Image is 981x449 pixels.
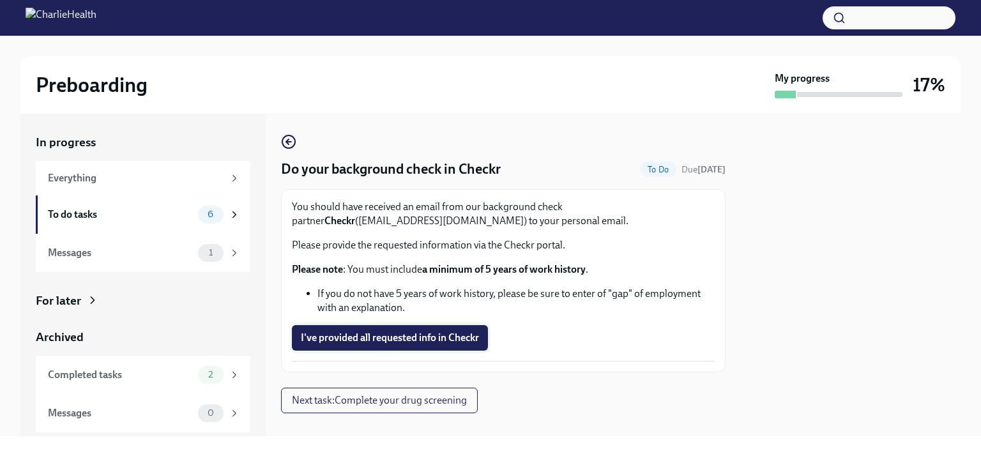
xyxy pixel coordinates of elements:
[48,171,224,185] div: Everything
[292,238,715,252] p: Please provide the requested information via the Checkr portal.
[681,164,726,175] span: Due
[201,248,220,257] span: 1
[36,329,250,346] a: Archived
[324,215,355,227] strong: Checkr
[292,325,488,351] button: I've provided all requested info in Checkr
[26,8,96,28] img: CharlieHealth
[301,331,479,344] span: I've provided all requested info in Checkr
[36,293,250,309] a: For later
[36,394,250,432] a: Messages0
[697,164,726,175] strong: [DATE]
[48,246,193,260] div: Messages
[36,161,250,195] a: Everything
[36,356,250,394] a: Completed tasks2
[36,72,148,98] h2: Preboarding
[775,72,830,86] strong: My progress
[317,287,715,315] li: If you do not have 5 years of work history, please be sure to enter of "gap" of employment with a...
[200,209,221,219] span: 6
[281,388,478,413] button: Next task:Complete your drug screening
[640,165,676,174] span: To Do
[292,263,343,275] strong: Please note
[36,134,250,151] a: In progress
[201,370,220,379] span: 2
[422,263,586,275] strong: a minimum of 5 years of work history
[292,394,467,407] span: Next task : Complete your drug screening
[913,73,945,96] h3: 17%
[48,368,193,382] div: Completed tasks
[281,160,501,179] h4: Do your background check in Checkr
[36,234,250,272] a: Messages1
[48,208,193,222] div: To do tasks
[200,408,222,418] span: 0
[292,200,715,228] p: You should have received an email from our background check partner ([EMAIL_ADDRESS][DOMAIN_NAME]...
[36,293,81,309] div: For later
[48,406,193,420] div: Messages
[292,263,715,277] p: : You must include .
[36,195,250,234] a: To do tasks6
[681,164,726,176] span: October 3rd, 2025 08:00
